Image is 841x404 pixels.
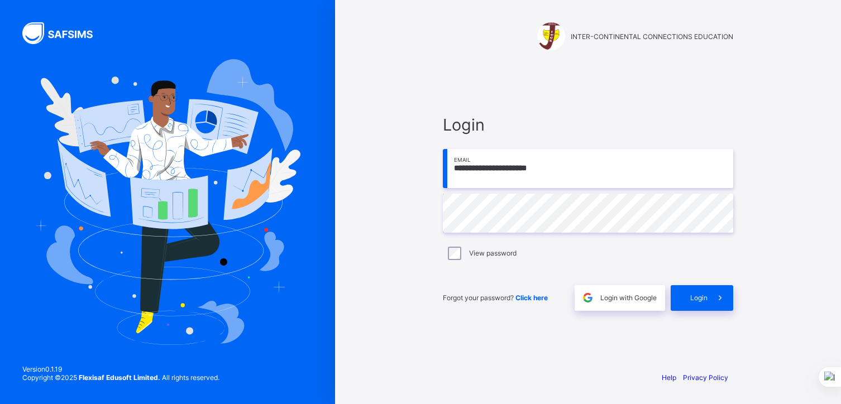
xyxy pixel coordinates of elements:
[469,249,517,257] label: View password
[515,294,548,302] a: Click here
[571,32,733,41] span: INTER-CONTINENTAL CONNECTIONS EDUCATION
[600,294,657,302] span: Login with Google
[662,373,676,382] a: Help
[683,373,728,382] a: Privacy Policy
[690,294,708,302] span: Login
[22,373,219,382] span: Copyright © 2025 All rights reserved.
[581,291,594,304] img: google.396cfc9801f0270233282035f929180a.svg
[443,115,733,134] span: Login
[443,294,548,302] span: Forgot your password?
[22,22,106,44] img: SAFSIMS Logo
[79,373,160,382] strong: Flexisaf Edusoft Limited.
[35,59,300,345] img: Hero Image
[22,365,219,373] span: Version 0.1.19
